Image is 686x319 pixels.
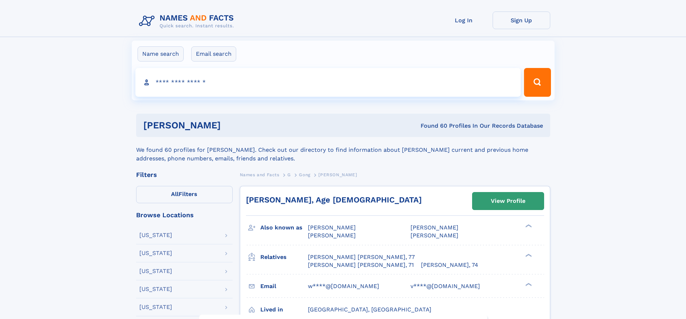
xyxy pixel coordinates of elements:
[171,191,179,197] span: All
[139,304,172,310] div: [US_STATE]
[136,137,550,163] div: We found 60 profiles for [PERSON_NAME]. Check out our directory to find information about [PERSON...
[139,232,172,238] div: [US_STATE]
[260,222,308,234] h3: Also known as
[287,170,291,179] a: G
[287,172,291,177] span: G
[472,192,544,210] a: View Profile
[136,212,233,218] div: Browse Locations
[136,186,233,203] label: Filters
[308,232,356,239] span: [PERSON_NAME]
[318,172,357,177] span: [PERSON_NAME]
[138,46,184,61] label: Name search
[308,253,415,261] a: [PERSON_NAME] [PERSON_NAME], 77
[308,224,356,231] span: [PERSON_NAME]
[299,170,310,179] a: Gong
[246,195,422,204] a: [PERSON_NAME], Age [DEMOGRAPHIC_DATA]
[491,193,525,209] div: View Profile
[524,253,532,258] div: ❯
[260,304,308,316] h3: Lived in
[260,280,308,292] h3: Email
[260,251,308,263] h3: Relatives
[135,68,521,97] input: search input
[136,12,240,31] img: Logo Names and Facts
[411,232,458,239] span: [PERSON_NAME]
[524,282,532,287] div: ❯
[421,261,478,269] a: [PERSON_NAME], 74
[136,172,233,178] div: Filters
[240,170,279,179] a: Names and Facts
[524,224,532,228] div: ❯
[143,121,321,130] h1: [PERSON_NAME]
[308,261,414,269] a: [PERSON_NAME] [PERSON_NAME], 71
[299,172,310,177] span: Gong
[320,122,543,130] div: Found 60 Profiles In Our Records Database
[139,250,172,256] div: [US_STATE]
[411,224,458,231] span: [PERSON_NAME]
[191,46,236,61] label: Email search
[524,68,551,97] button: Search Button
[139,268,172,274] div: [US_STATE]
[139,286,172,292] div: [US_STATE]
[493,12,550,29] a: Sign Up
[308,306,431,313] span: [GEOGRAPHIC_DATA], [GEOGRAPHIC_DATA]
[435,12,493,29] a: Log In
